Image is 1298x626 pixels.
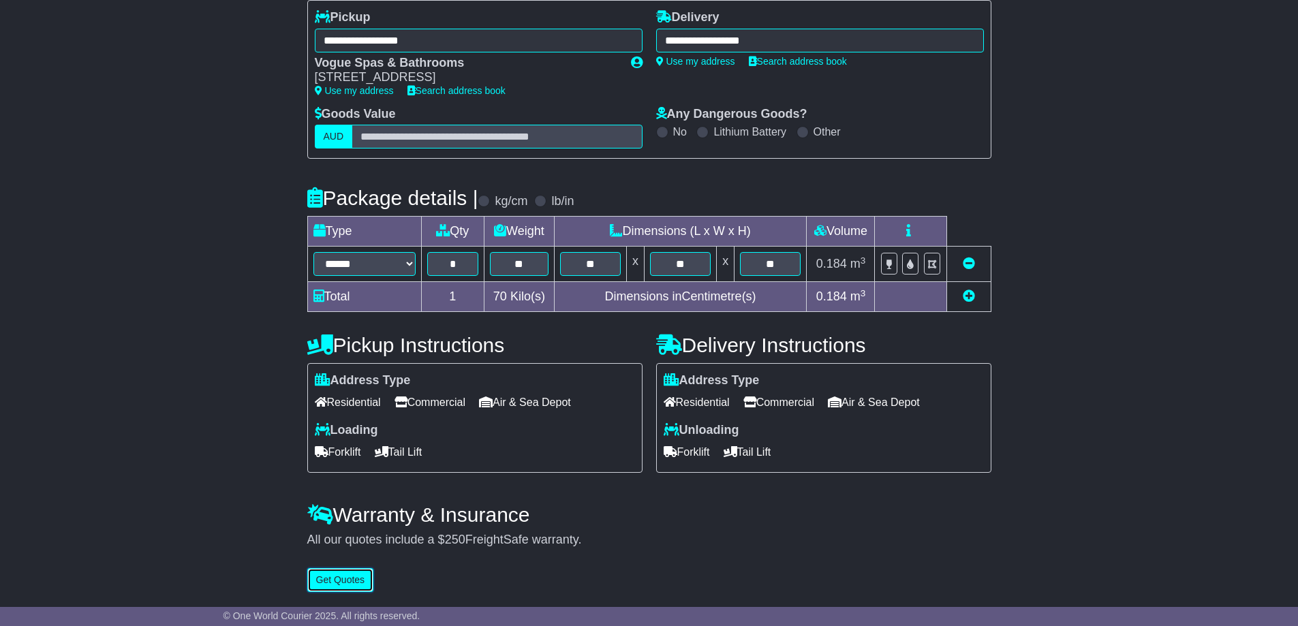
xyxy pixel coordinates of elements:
[717,247,735,282] td: x
[664,373,760,388] label: Address Type
[656,334,991,356] h4: Delivery Instructions
[963,257,975,270] a: Remove this item
[315,85,394,96] a: Use my address
[626,247,644,282] td: x
[664,392,730,413] span: Residential
[315,373,411,388] label: Address Type
[816,257,847,270] span: 0.184
[554,217,807,247] td: Dimensions (L x W x H)
[861,288,866,298] sup: 3
[315,441,361,463] span: Forklift
[307,187,478,209] h4: Package details |
[656,10,720,25] label: Delivery
[743,392,814,413] span: Commercial
[307,282,421,312] td: Total
[307,503,991,526] h4: Warranty & Insurance
[484,217,555,247] td: Weight
[479,392,571,413] span: Air & Sea Depot
[816,289,847,303] span: 0.184
[315,107,396,122] label: Goods Value
[407,85,506,96] a: Search address book
[315,423,378,438] label: Loading
[445,533,465,546] span: 250
[307,568,374,592] button: Get Quotes
[493,289,507,303] span: 70
[421,282,484,312] td: 1
[395,392,465,413] span: Commercial
[223,610,420,621] span: © One World Courier 2025. All rights reserved.
[656,56,735,67] a: Use my address
[551,194,574,209] label: lb/in
[749,56,847,67] a: Search address book
[315,125,353,148] label: AUD
[315,70,617,85] div: [STREET_ADDRESS]
[315,392,381,413] span: Residential
[807,217,875,247] td: Volume
[664,441,710,463] span: Forklift
[495,194,527,209] label: kg/cm
[861,255,866,266] sup: 3
[673,125,687,138] label: No
[307,217,421,247] td: Type
[484,282,555,312] td: Kilo(s)
[421,217,484,247] td: Qty
[307,533,991,548] div: All our quotes include a $ FreightSafe warranty.
[375,441,422,463] span: Tail Lift
[664,423,739,438] label: Unloading
[724,441,771,463] span: Tail Lift
[713,125,786,138] label: Lithium Battery
[850,257,866,270] span: m
[963,289,975,303] a: Add new item
[315,10,371,25] label: Pickup
[307,334,643,356] h4: Pickup Instructions
[814,125,841,138] label: Other
[656,107,807,122] label: Any Dangerous Goods?
[828,392,920,413] span: Air & Sea Depot
[554,282,807,312] td: Dimensions in Centimetre(s)
[315,56,617,71] div: Vogue Spas & Bathrooms
[850,289,866,303] span: m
